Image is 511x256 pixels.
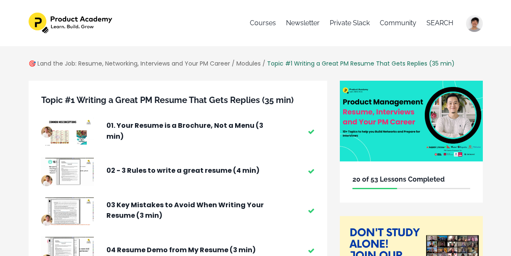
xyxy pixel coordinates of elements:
img: 71d6651-851-de8c-a7a-cc5b3a278eea_40dce1ed0d00c6dc31e7fc025cf3f2bf868da0b6.jpg [41,117,94,146]
img: abd6ebf2febcb288ebd920ea44da70f9 [466,15,483,32]
a: Private Slack [330,13,370,34]
p: 03 Key Mistakes to Avoid When Writing Your Resume (3 min) [106,200,275,221]
img: 27ec826-c42b-1fdd-471c-6c78b547101_582dc3fb-c1b0-4259-95ab-5487f20d86c3.png [29,13,114,34]
div: / [232,59,235,68]
div: / [262,59,265,68]
a: 02 - 3 Rules to write a great resume (4 min) [41,157,315,186]
a: Community [380,13,416,34]
a: Newsletter [286,13,320,34]
p: 04 Resume Demo from My Resume (3 min) [106,245,275,256]
div: Topic #1 Writing a Great PM Resume That Gets Replies (35 min) [267,59,455,68]
h5: Topic #1 Writing a Great PM Resume That Gets Replies (35 min) [41,93,315,107]
h6: 20 of 53 Lessons Completed [352,174,470,185]
img: 47fc86-8f11-752b-55fd-4f2db13bab1f_13.png [340,81,483,161]
p: 02 - 3 Rules to write a great resume (4 min) [106,165,275,176]
a: Modules [236,59,261,68]
a: 03 Key Mistakes to Avoid When Writing Your Resume (3 min) [41,196,315,226]
a: SEARCH [426,13,453,34]
a: Courses [250,13,276,34]
p: 01. Your Resume is a Brochure, Not a Menu (3 min) [106,120,275,142]
img: efece1be-ef2b-4a25-b28b-a2e34be16b09.jpg [41,157,94,186]
a: 01. Your Resume is a Brochure, Not a Menu (3 min) [41,117,315,146]
a: 🎯 Land the Job: Resume, Networking, Interviews and Your PM Career [29,59,230,68]
img: e4d4e3-78f8-310-2ef5-8c4d6681d020_af2ccc0e1c1163561680f616530589f8ddbe5806.jpg [41,196,94,226]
